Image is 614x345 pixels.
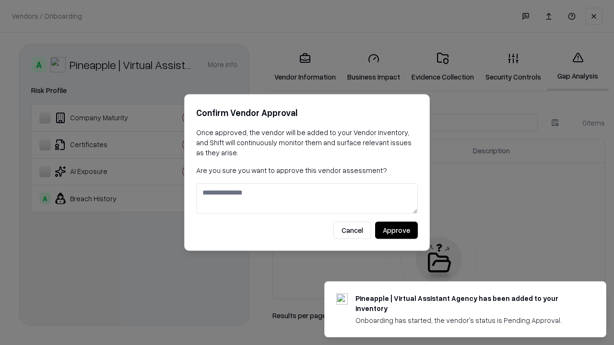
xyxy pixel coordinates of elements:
button: Approve [375,222,418,239]
img: trypineapple.com [336,293,348,305]
h2: Confirm Vendor Approval [196,106,418,120]
div: Pineapple | Virtual Assistant Agency has been added to your inventory [355,293,583,313]
p: Are you sure you want to approve this vendor assessment? [196,165,418,175]
p: Once approved, the vendor will be added to your Vendor Inventory, and Shift will continuously mon... [196,127,418,158]
div: Onboarding has started, the vendor's status is Pending Approval. [355,315,583,325]
button: Cancel [333,222,371,239]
